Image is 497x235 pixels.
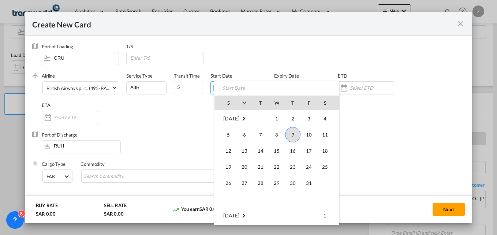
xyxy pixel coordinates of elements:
[214,127,236,143] td: Sunday October 5 2025
[214,175,236,191] td: Sunday October 26 2025
[285,143,300,158] span: 16
[214,110,269,127] td: October 2025
[318,111,332,126] span: 4
[236,96,253,110] th: M
[317,143,339,159] td: Saturday October 18 2025
[221,176,236,190] span: 26
[214,159,236,175] td: Sunday October 19 2025
[237,176,252,190] span: 27
[301,159,317,175] td: Friday October 24 2025
[214,207,339,224] tr: Week 1
[221,143,236,158] span: 12
[302,111,316,126] span: 3
[214,191,339,208] tr: Week undefined
[221,127,236,142] span: 5
[236,143,253,159] td: Monday October 13 2025
[221,160,236,174] span: 19
[285,160,300,174] span: 23
[269,111,284,126] span: 1
[285,143,301,159] td: Thursday October 16 2025
[317,127,339,143] td: Saturday October 11 2025
[236,175,253,191] td: Monday October 27 2025
[253,176,268,190] span: 28
[318,127,332,142] span: 11
[302,143,316,158] span: 17
[285,176,300,190] span: 30
[285,175,301,191] td: Thursday October 30 2025
[269,143,285,159] td: Wednesday October 15 2025
[214,143,339,159] tr: Week 3
[269,127,285,143] td: Wednesday October 8 2025
[237,160,252,174] span: 20
[301,143,317,159] td: Friday October 17 2025
[269,96,285,110] th: W
[223,115,239,122] span: [DATE]
[301,110,317,127] td: Friday October 3 2025
[317,110,339,127] td: Saturday October 4 2025
[236,127,253,143] td: Monday October 6 2025
[285,96,301,110] th: T
[269,176,284,190] span: 29
[285,127,301,143] td: Thursday October 9 2025
[214,207,269,224] td: November 2025
[317,159,339,175] td: Saturday October 25 2025
[318,143,332,158] span: 18
[237,143,252,158] span: 13
[269,160,284,174] span: 22
[301,96,317,110] th: F
[285,127,300,142] span: 9
[269,175,285,191] td: Wednesday October 29 2025
[253,159,269,175] td: Tuesday October 21 2025
[269,159,285,175] td: Wednesday October 22 2025
[253,143,269,159] td: Tuesday October 14 2025
[214,159,339,175] tr: Week 4
[302,176,316,190] span: 31
[223,212,239,219] span: [DATE]
[317,96,339,110] th: S
[253,96,269,110] th: T
[214,96,236,110] th: S
[253,175,269,191] td: Tuesday October 28 2025
[269,143,284,158] span: 15
[214,143,236,159] td: Sunday October 12 2025
[214,127,339,143] tr: Week 2
[285,111,300,126] span: 2
[285,110,301,127] td: Thursday October 2 2025
[318,208,332,223] span: 1
[214,175,339,191] tr: Week 5
[302,160,316,174] span: 24
[285,159,301,175] td: Thursday October 23 2025
[269,110,285,127] td: Wednesday October 1 2025
[301,175,317,191] td: Friday October 31 2025
[237,127,252,142] span: 6
[302,127,316,142] span: 10
[253,127,269,143] td: Tuesday October 7 2025
[269,127,284,142] span: 8
[301,127,317,143] td: Friday October 10 2025
[317,207,339,224] td: Saturday November 1 2025
[214,110,339,127] tr: Week 1
[214,96,339,224] md-calendar: Calendar
[318,160,332,174] span: 25
[253,160,268,174] span: 21
[253,127,268,142] span: 7
[236,159,253,175] td: Monday October 20 2025
[253,143,268,158] span: 14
